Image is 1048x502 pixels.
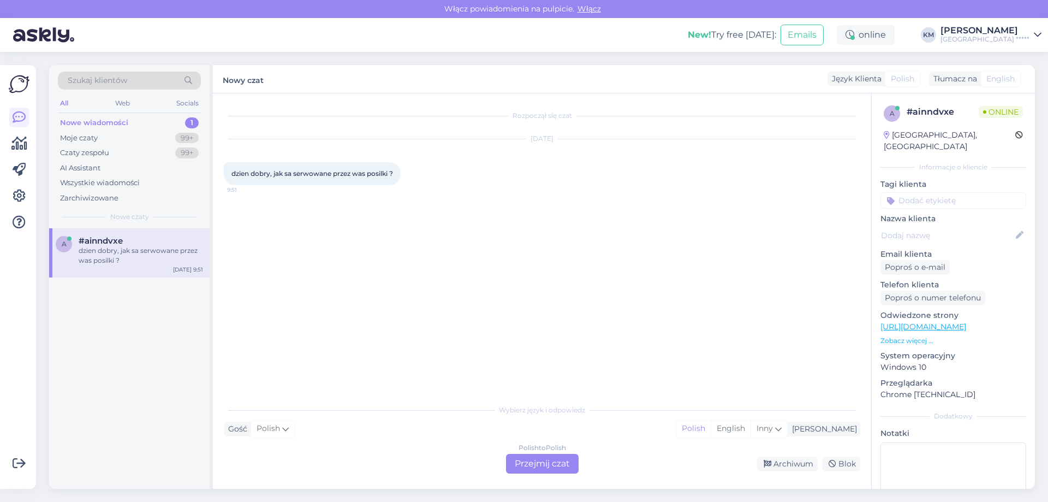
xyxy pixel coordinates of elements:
div: Rozpoczął się czat [224,111,860,121]
div: 99+ [175,147,199,158]
div: Język Klienta [827,73,882,85]
span: Online [979,106,1023,118]
div: English [711,421,751,437]
span: Polish [891,73,914,85]
div: [GEOGRAPHIC_DATA], [GEOGRAPHIC_DATA] [884,129,1015,152]
div: Moje czaty [60,133,98,144]
div: Czaty zespołu [60,147,109,158]
div: Try free [DATE]: [688,28,776,42]
span: Polish [257,423,280,435]
span: dzien dobry, jak sa serwowane przez was posilki ? [231,169,393,178]
div: 99+ [175,133,199,144]
p: Przeglądarka [880,377,1026,389]
div: Wszystkie wiadomości [60,178,140,188]
p: Windows 10 [880,362,1026,373]
div: [DATE] [224,134,860,144]
div: 1 [185,117,199,128]
div: Polish [676,421,711,437]
span: 9:51 [227,186,268,194]
div: Poproś o e-mail [880,260,950,275]
p: Tagi klienta [880,179,1026,190]
div: [DATE] 9:51 [173,265,203,274]
img: Askly Logo [9,74,29,95]
span: English [986,73,1015,85]
div: dzien dobry, jak sa serwowane przez was posilki ? [79,246,203,265]
div: Nowe wiadomości [60,117,128,128]
div: [PERSON_NAME] [940,26,1029,35]
div: # ainndvxe [907,105,979,119]
div: Socials [174,96,201,110]
p: Chrome [TECHNICAL_ID] [880,389,1026,400]
span: #ainndvxe [79,236,123,246]
p: Nazwa klienta [880,213,1026,225]
span: a [62,240,67,248]
div: AI Assistant [60,163,100,174]
div: Poproś o numer telefonu [880,291,985,305]
div: Tłumacz na [929,73,977,85]
div: Wybierz język i odpowiedz [224,405,860,415]
a: [PERSON_NAME][GEOGRAPHIC_DATA] ***** [940,26,1041,44]
span: Włącz [574,4,604,14]
input: Dodać etykietę [880,192,1026,209]
b: New! [688,29,711,40]
span: Szukaj klientów [68,75,127,86]
p: System operacyjny [880,350,1026,362]
p: Telefon klienta [880,279,1026,291]
p: Notatki [880,428,1026,439]
div: Blok [822,457,860,471]
div: Zarchiwizowane [60,193,118,204]
div: Przejmij czat [506,454,579,474]
div: Gość [224,423,247,435]
div: Polish to Polish [519,443,566,453]
span: a [890,109,895,117]
span: Inny [757,423,773,433]
div: All [58,96,70,110]
button: Emails [781,25,824,45]
div: [PERSON_NAME] [788,423,857,435]
input: Dodaj nazwę [881,229,1014,241]
div: Archiwum [757,457,818,471]
p: Odwiedzone strony [880,310,1026,321]
label: Nowy czat [223,72,264,86]
div: Dodatkowy [880,411,1026,421]
p: Email klienta [880,249,1026,260]
p: Zobacz więcej ... [880,336,1026,346]
div: KM [921,27,936,43]
div: Web [113,96,132,110]
div: online [837,25,895,45]
div: Informacje o kliencie [880,162,1026,172]
a: [URL][DOMAIN_NAME] [880,322,966,332]
span: Nowe czaty [110,212,149,222]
